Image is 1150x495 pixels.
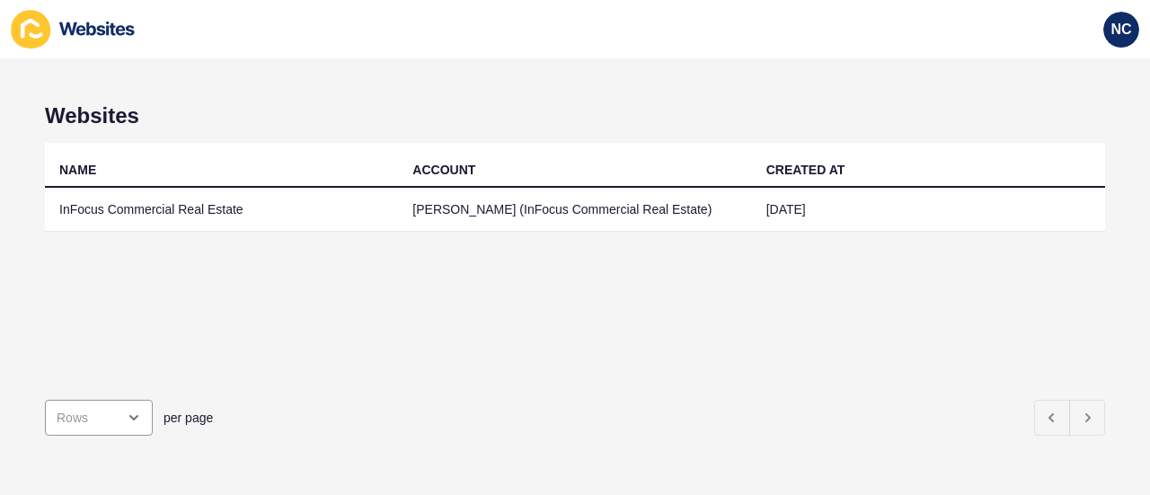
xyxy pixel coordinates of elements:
td: [PERSON_NAME] (InFocus Commercial Real Estate) [398,188,751,232]
span: per page [164,409,213,427]
h1: Websites [45,103,1105,128]
div: open menu [45,400,153,436]
td: [DATE] [752,188,1105,232]
td: InFocus Commercial Real Estate [45,188,398,232]
div: NAME [59,161,96,179]
span: NC [1110,21,1131,39]
div: ACCOUNT [412,161,475,179]
div: CREATED AT [766,161,845,179]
